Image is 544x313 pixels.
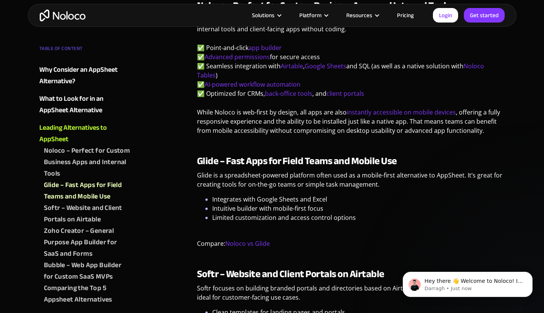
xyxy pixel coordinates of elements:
[39,93,132,116] a: What to Look for in an AppSheet Alternative
[347,108,456,116] a: instantly accessible on mobile devices
[249,44,282,52] a: app builder
[387,10,423,20] a: Pricing
[464,8,505,23] a: Get started
[346,10,372,20] div: Resources
[197,284,505,308] p: Softr focuses on building branded portals and directories based on Airtable data. It’s beginner-f...
[44,202,132,225] a: Softr – Website and Client Portals on Airtable
[326,89,364,98] a: client portals
[265,89,312,98] a: back-office tools
[197,152,397,170] strong: Glide – Fast Apps for Field Teams and Mobile Use
[212,204,505,213] li: Intuitive builder with mobile-first focus
[39,122,132,145] a: Leading Alternatives to AppSheet
[44,145,132,179] a: Noloco – Perfect for Custom Business Apps and Internal Tools
[40,10,86,21] a: home
[212,213,505,231] li: Limited customization and access control options
[281,62,303,70] a: Airtable
[225,239,270,248] a: Noloco vs Glide
[197,239,505,254] p: Compare:
[197,43,505,104] p: ✅ Point-and-click ✅ for secure access ✅ Seamless integration with , and SQL (as well as a native ...
[305,62,346,70] a: Google Sheets
[290,10,337,20] div: Platform
[197,265,384,283] strong: Softr – Website and Client Portals on Airtable
[197,108,505,141] p: While Noloco is web-first by design, all apps are also , offering a fully responsive experience a...
[197,171,505,195] p: Glide is a spreadsheet-powered platform often used as a mobile-first alternative to AppSheet. It’...
[299,10,321,20] div: Platform
[205,53,270,61] a: Advanced permissions
[205,80,300,89] a: AI-powered workflow automation
[44,179,132,202] a: Glide – Fast Apps for Field Teams and Mobile Use
[44,260,132,282] a: Bubble – Web App Builder for Custom SaaS MVPs
[433,8,458,23] a: Login
[337,10,387,20] div: Resources
[44,282,132,305] a: Comparing the Top 5 Appsheet Alternatives
[44,225,132,260] a: Zoho Creator – General Purpose App Builder for SaaS and Forms
[39,64,132,87] a: Why Consider an AppSheet Alternative?
[242,10,290,20] div: Solutions
[39,43,132,58] div: TABLE OF CONTENT
[212,195,505,204] li: Integrates with Google Sheets and Excel
[391,256,544,309] iframe: Intercom notifications message
[252,10,274,20] div: Solutions
[197,62,484,79] a: Noloco Tables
